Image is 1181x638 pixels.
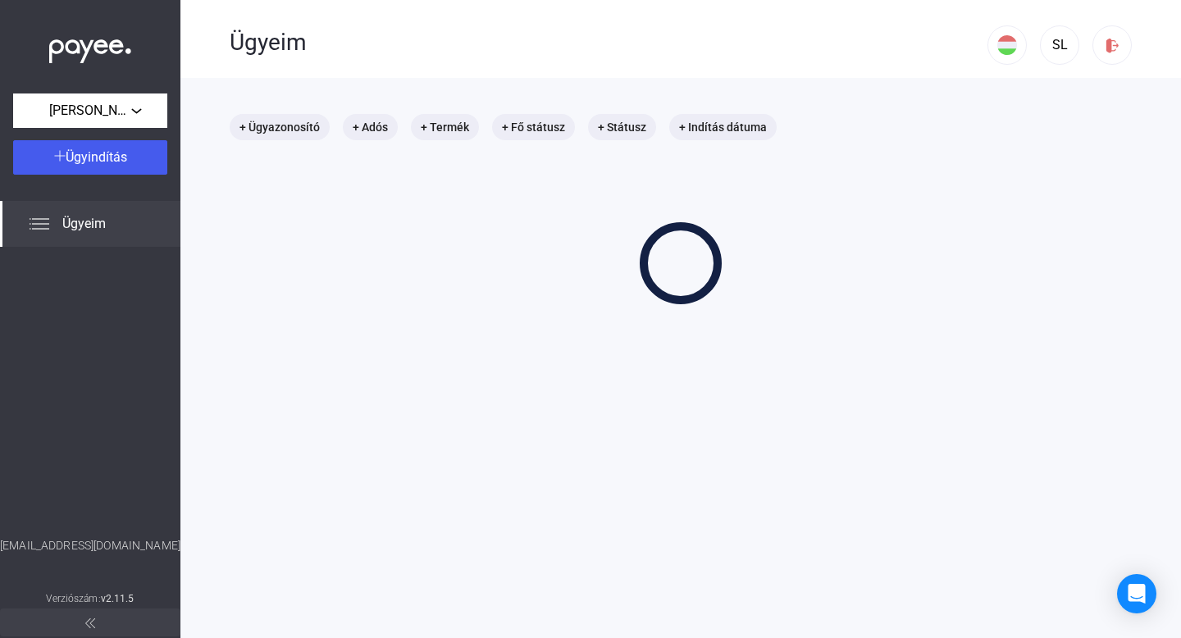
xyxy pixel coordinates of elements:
button: SL [1040,25,1079,65]
button: HU [987,25,1027,65]
img: white-payee-white-dot.svg [49,30,131,64]
img: logout-red [1104,37,1121,54]
strong: v2.11.5 [101,593,135,604]
img: plus-white.svg [54,150,66,162]
div: Open Intercom Messenger [1117,574,1156,613]
mat-chip: + Ügyazonosító [230,114,330,140]
button: logout-red [1092,25,1132,65]
img: list.svg [30,214,49,234]
mat-chip: + Termék [411,114,479,140]
mat-chip: + Fő státusz [492,114,575,140]
img: arrow-double-left-grey.svg [85,618,95,628]
button: Ügyindítás [13,140,167,175]
span: Ügyindítás [66,149,127,165]
div: SL [1046,35,1074,55]
button: [PERSON_NAME] egyéni vállalkozó [13,93,167,128]
span: [PERSON_NAME] egyéni vállalkozó [49,101,131,121]
span: Ügyeim [62,214,106,234]
div: Ügyeim [230,29,987,57]
mat-chip: + Adós [343,114,398,140]
mat-chip: + Indítás dátuma [669,114,777,140]
img: HU [997,35,1017,55]
mat-chip: + Státusz [588,114,656,140]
